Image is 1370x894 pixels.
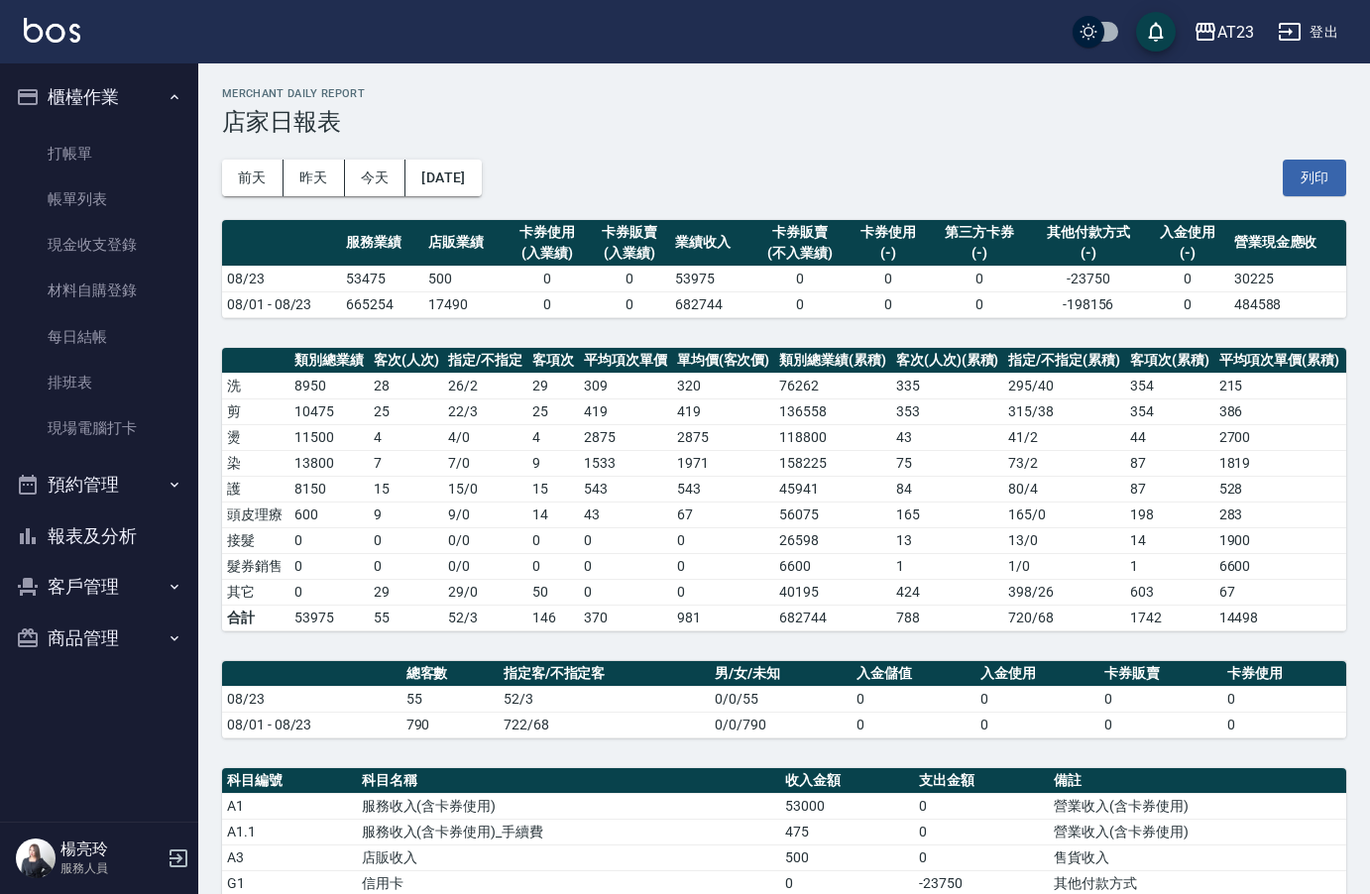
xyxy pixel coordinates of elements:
td: 146 [527,605,579,630]
td: 0 [579,579,672,605]
th: 平均項次單價(累積) [1214,348,1345,374]
button: AT23 [1186,12,1262,53]
td: 87 [1125,450,1214,476]
td: 0 [852,686,975,712]
td: 165 [891,502,1004,527]
td: 營業收入(含卡券使用) [1049,793,1346,819]
td: 424 [891,579,1004,605]
td: 0 [1099,712,1223,737]
td: 29 [369,579,444,605]
h2: Merchant Daily Report [222,87,1346,100]
div: (不入業績) [757,243,843,264]
td: 0 [579,553,672,579]
td: 0 [1099,686,1223,712]
td: 0 [914,819,1049,844]
td: 7 / 0 [443,450,527,476]
td: 543 [672,476,775,502]
td: 118800 [774,424,891,450]
td: 52/3 [499,686,710,712]
td: 0 [930,266,1030,291]
td: 燙 [222,424,289,450]
td: 9 / 0 [443,502,527,527]
td: 0 / 0 [443,527,527,553]
div: AT23 [1217,20,1254,45]
td: 25 [369,398,444,424]
td: 136558 [774,398,891,424]
th: 卡券販賣 [1099,661,1223,687]
td: 41 / 2 [1003,424,1125,450]
td: 洗 [222,373,289,398]
th: 業績收入 [670,220,752,267]
td: 0 [588,266,670,291]
td: 309 [579,373,672,398]
td: 頭皮理療 [222,502,289,527]
button: 客戶管理 [8,561,190,613]
td: 2700 [1214,424,1345,450]
td: 84 [891,476,1004,502]
td: 335 [891,373,1004,398]
td: 9 [527,450,579,476]
td: 8150 [289,476,369,502]
div: 卡券使用 [511,222,583,243]
td: 53975 [670,266,752,291]
td: 29 / 0 [443,579,527,605]
td: 0 [506,291,588,317]
a: 排班表 [8,360,190,405]
td: 28 [369,373,444,398]
td: 353 [891,398,1004,424]
th: 科目編號 [222,768,357,794]
td: 0 [672,579,775,605]
button: 今天 [345,160,406,196]
th: 科目名稱 [357,768,780,794]
td: 0 [527,553,579,579]
td: 419 [579,398,672,424]
td: 56075 [774,502,891,527]
td: 682744 [774,605,891,630]
td: -23750 [1030,266,1147,291]
td: 67 [672,502,775,527]
td: 0 [289,527,369,553]
td: 53975 [289,605,369,630]
td: 43 [579,502,672,527]
th: 店販業績 [423,220,506,267]
td: 0 [930,291,1030,317]
th: 指定客/不指定客 [499,661,710,687]
td: 788 [891,605,1004,630]
td: 354 [1125,398,1214,424]
th: 類別總業績 [289,348,369,374]
td: 484588 [1229,291,1346,317]
td: 0 [975,712,1099,737]
td: 剪 [222,398,289,424]
button: 列印 [1283,160,1346,196]
td: 08/01 - 08/23 [222,712,401,737]
th: 客項次(累積) [1125,348,1214,374]
table: a dense table [222,661,1346,738]
th: 入金儲值 [852,661,975,687]
div: (-) [853,243,925,264]
a: 現金收支登錄 [8,222,190,268]
td: 1 [891,553,1004,579]
td: 4 [527,424,579,450]
td: 8950 [289,373,369,398]
a: 材料自購登錄 [8,268,190,313]
th: 客次(人次)(累積) [891,348,1004,374]
table: a dense table [222,220,1346,318]
button: 預約管理 [8,459,190,510]
a: 帳單列表 [8,176,190,222]
td: 2875 [579,424,672,450]
div: 入金使用 [1152,222,1224,243]
td: 0 [527,527,579,553]
td: 0 / 0 [443,553,527,579]
td: 4 [369,424,444,450]
h5: 楊亮玲 [60,839,162,859]
td: 其它 [222,579,289,605]
button: save [1136,12,1176,52]
td: 315 / 38 [1003,398,1125,424]
td: 15 [369,476,444,502]
td: 528 [1214,476,1345,502]
td: 43 [891,424,1004,450]
td: 52/3 [443,605,527,630]
td: 0 [1147,266,1229,291]
td: 1 [1125,553,1214,579]
td: 0 [588,291,670,317]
